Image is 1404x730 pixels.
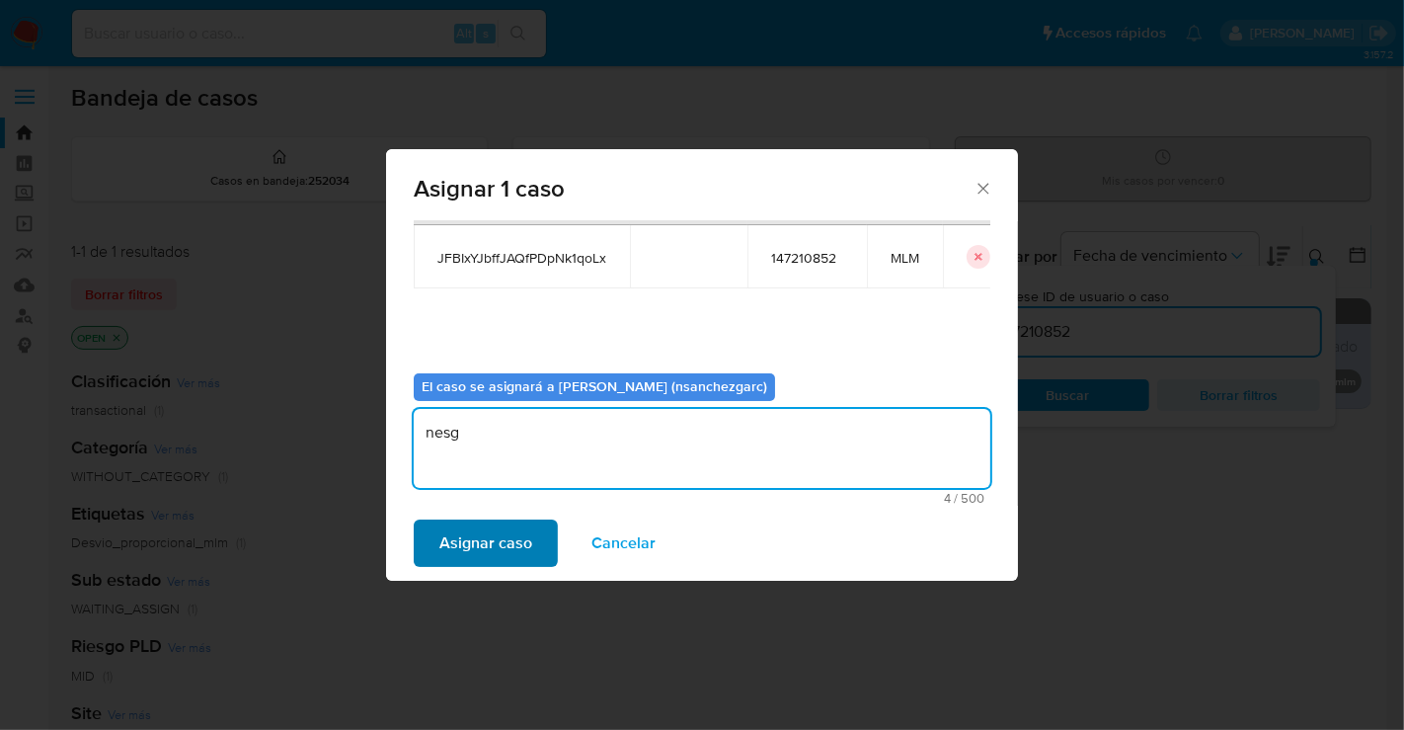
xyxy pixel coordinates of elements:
[422,376,767,396] b: El caso se asignará a [PERSON_NAME] (nsanchezgarc)
[967,245,990,269] button: icon-button
[591,522,656,565] span: Cancelar
[420,492,984,505] span: Máximo 500 caracteres
[566,520,681,567] button: Cancelar
[771,249,843,267] span: 147210852
[439,522,532,565] span: Asignar caso
[414,409,990,488] textarea: nesg
[891,249,919,267] span: MLM
[437,249,606,267] span: JFBIxYJbffJAQfPDpNk1qoLx
[414,520,558,567] button: Asignar caso
[414,177,974,201] span: Asignar 1 caso
[974,179,991,197] button: Cerrar ventana
[386,149,1018,581] div: assign-modal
